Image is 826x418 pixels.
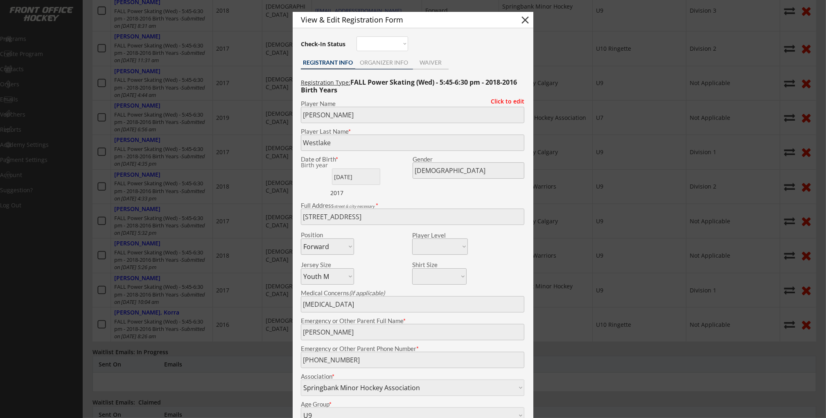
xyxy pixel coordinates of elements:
[413,156,524,162] div: Gender
[485,99,524,104] div: Click to edit
[301,290,524,296] div: Medical Concerns
[330,189,381,197] div: 2017
[301,209,524,225] input: Street, City, Province/State
[301,262,343,268] div: Jersey Size
[301,156,354,162] div: Date of Birth
[301,60,355,65] div: REGISTRANT INFO
[301,162,352,169] div: We are transitioning the system to collect and store date of birth instead of just birth year to ...
[301,373,524,380] div: Association
[301,101,524,107] div: Player Name
[301,78,519,94] strong: FALL Power Skating (Wed) - 5:45-6:30 pm - 2018-2016 Birth Years
[301,202,524,209] div: Full Address
[301,346,524,352] div: Emergency or Other Parent Phone Number
[301,318,524,324] div: Emergency or Other Parent Full Name
[355,60,413,65] div: ORGANIZER INFO
[301,79,350,86] u: Registration Type:
[301,16,505,23] div: View & Edit Registration Form
[412,262,454,268] div: Shirt Size
[412,232,468,238] div: Player Level
[301,41,347,47] div: Check-In Status
[301,401,524,407] div: Age Group
[301,296,524,312] input: Allergies, injuries, etc.
[349,289,385,297] em: (if applicable)
[301,128,524,135] div: Player Last Name
[519,14,531,26] button: close
[301,162,352,168] div: Birth year
[334,204,375,209] em: street & city necessary
[413,60,449,65] div: WAIVER
[301,232,343,238] div: Position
